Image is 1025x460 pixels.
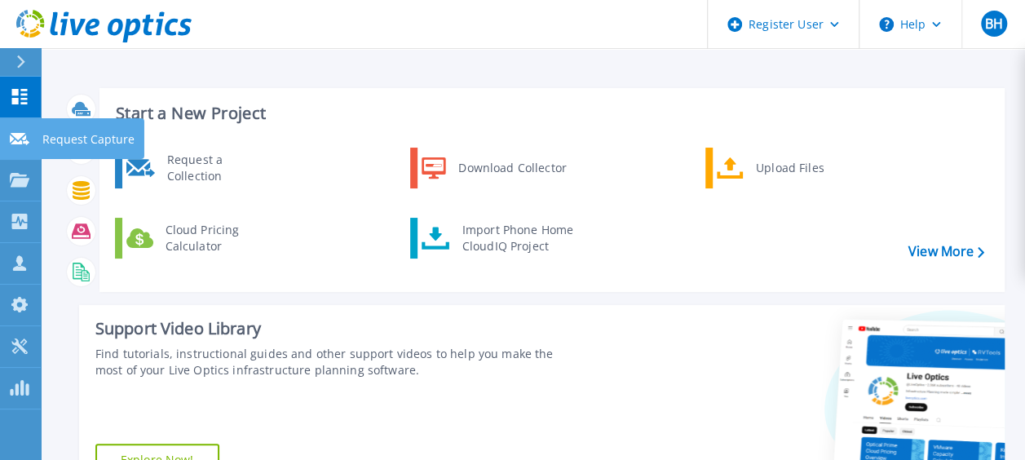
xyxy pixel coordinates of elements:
[410,148,577,188] a: Download Collector
[42,118,135,161] p: Request Capture
[116,104,983,122] h3: Start a New Project
[748,152,868,184] div: Upload Files
[705,148,873,188] a: Upload Files
[157,222,278,254] div: Cloud Pricing Calculator
[908,244,984,259] a: View More
[984,17,1002,30] span: BH
[450,152,573,184] div: Download Collector
[95,346,577,378] div: Find tutorials, instructional guides and other support videos to help you make the most of your L...
[454,222,581,254] div: Import Phone Home CloudIQ Project
[95,318,577,339] div: Support Video Library
[159,152,278,184] div: Request a Collection
[115,148,282,188] a: Request a Collection
[115,218,282,259] a: Cloud Pricing Calculator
